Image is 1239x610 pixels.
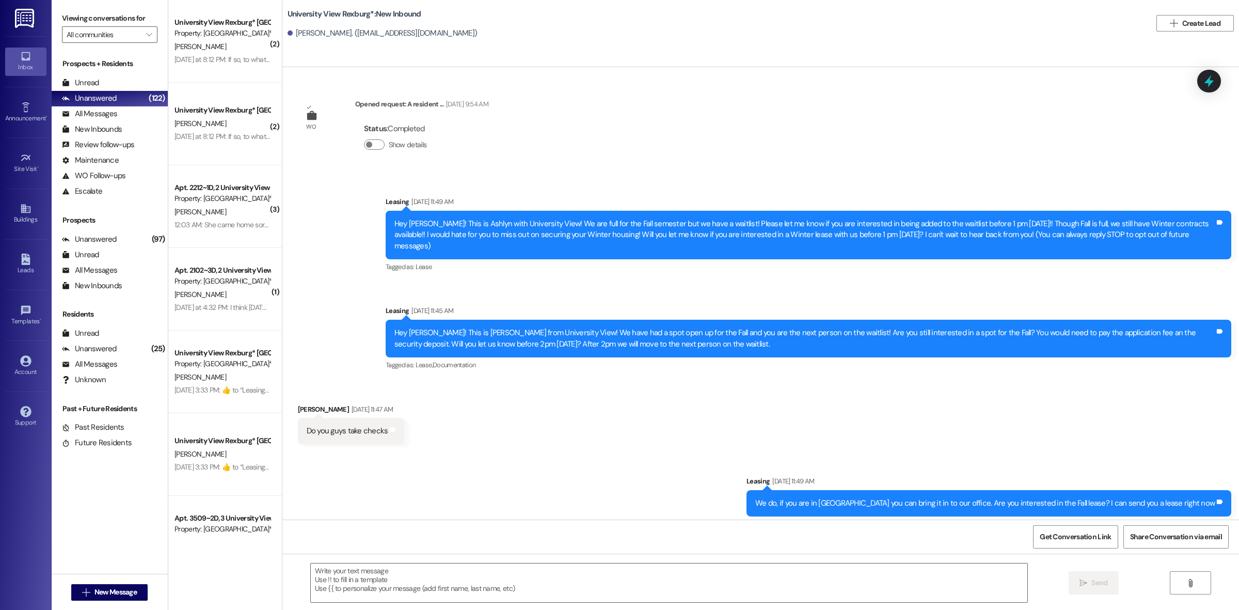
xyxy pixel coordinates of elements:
i:  [146,30,152,39]
div: Tagged as: [386,357,1231,372]
span: Get Conversation Link [1040,531,1111,542]
input: All communities [67,26,141,43]
a: Buildings [5,200,46,228]
div: Apt. 3509~2D, 3 University View Rexburg [174,513,270,524]
div: Unanswered [62,343,117,354]
img: ResiDesk Logo [15,9,36,28]
div: Past + Future Residents [52,403,168,414]
div: (122) [146,90,167,106]
span: • [40,316,41,323]
div: New Inbounds [62,124,122,135]
div: Leasing [746,476,1231,490]
button: Get Conversation Link [1033,525,1118,549]
span: [PERSON_NAME] [174,449,226,459]
div: Prospects + Residents [52,58,168,69]
span: New Message [94,587,137,598]
div: Tagged as: [386,259,1231,274]
div: Property: [GEOGRAPHIC_DATA]* [174,276,270,287]
div: [DATE] 11:47 AM [349,404,393,415]
div: (97) [149,231,168,247]
div: Apt. 2102~3D, 2 University View Rexburg [174,265,270,276]
a: Site Visit • [5,149,46,177]
button: Share Conversation via email [1123,525,1229,549]
button: Send [1069,571,1119,595]
i:  [82,588,90,597]
span: [PERSON_NAME] [174,207,226,216]
div: Unread [62,328,99,339]
div: Property: [GEOGRAPHIC_DATA]* [174,524,270,535]
span: • [46,113,47,120]
div: Hey [PERSON_NAME]! This is Ashlyn with University View! We are full for the Fall semester but we ... [394,218,1215,252]
div: [DATE] 9:54 AM [443,99,488,110]
div: Prospects [52,215,168,226]
div: Residents [52,309,168,320]
div: Tagged as: [746,517,1231,531]
label: Viewing conversations for [62,10,157,26]
div: Maintenance [62,155,119,166]
span: Send [1091,577,1107,588]
div: (25) [149,341,168,357]
div: Unanswered [62,93,117,104]
div: Property: [GEOGRAPHIC_DATA]* [174,193,270,204]
b: Status [364,123,387,134]
div: All Messages [62,359,117,370]
span: [PERSON_NAME] [174,119,226,128]
span: Documentation [433,361,476,369]
div: Property: [GEOGRAPHIC_DATA]* [174,358,270,369]
div: University View Rexburg* [GEOGRAPHIC_DATA] [174,348,270,358]
button: New Message [71,584,148,601]
div: Property: [GEOGRAPHIC_DATA]* [174,28,270,39]
div: Unanswered [62,234,117,245]
div: Leasing [386,305,1231,320]
div: Do you guys take checks [307,426,388,436]
span: Lease [416,262,432,271]
div: [DATE] 3:33 PM: ​👍​ to “ Leasing ([GEOGRAPHIC_DATA]*): Sweet! Thank you, [PERSON_NAME] ” [174,385,453,395]
span: Create Lead [1182,18,1220,29]
i:  [1186,579,1194,587]
div: [DATE] 11:49 AM [409,196,453,207]
a: Templates • [5,302,46,330]
div: [DATE] at 8:12 PM: If so, to what email? [174,132,287,141]
i:  [1079,579,1087,587]
i:  [1170,19,1178,27]
div: All Messages [62,108,117,119]
div: Review follow-ups [62,139,134,150]
div: [DATE] at 4:32 PM: I think [DATE] so i can pick it up on the 1st! [174,303,353,312]
div: Future Residents [62,437,132,448]
div: [PERSON_NAME]. ([EMAIL_ADDRESS][DOMAIN_NAME]) [288,28,478,39]
div: University View Rexburg* [GEOGRAPHIC_DATA] [174,105,270,116]
a: Inbox [5,48,46,75]
div: New Inbounds [62,280,122,291]
div: : Completed [364,121,431,137]
div: Unknown [62,374,106,385]
div: [DATE] 11:45 AM [409,305,453,316]
div: 12:03 AM: She came home sorry for spamming lol [174,220,322,229]
div: Escalate [62,186,102,197]
div: [DATE] 3:33 PM: ​👍​ to “ Leasing ([GEOGRAPHIC_DATA]*): Sweet! Thank you, [PERSON_NAME] ” [174,462,453,472]
div: Apt. 2212~1D, 2 University View Rexburg [174,182,270,193]
div: Opened request: A resident ... [355,99,488,113]
b: University View Rexburg*: New Inbound [288,9,421,20]
div: All Messages [62,265,117,276]
div: [PERSON_NAME] [298,404,405,418]
span: • [37,164,39,171]
a: Support [5,403,46,431]
span: Share Conversation via email [1130,531,1222,542]
div: WO [306,121,316,132]
span: [PERSON_NAME] [174,372,226,382]
div: Hey [PERSON_NAME]! This is [PERSON_NAME] from University View! We have had a spot open up for the... [394,327,1215,350]
span: Lease , [416,361,433,369]
span: [PERSON_NAME] [174,42,226,51]
div: University View Rexburg* [GEOGRAPHIC_DATA] [174,17,270,28]
div: We do, if you are in [GEOGRAPHIC_DATA] you can bring it in to our office. Are you interested in t... [755,498,1215,509]
div: Past Residents [62,422,124,433]
div: Unread [62,249,99,260]
div: [DATE] 11:49 AM [770,476,814,487]
div: Leasing [386,196,1231,211]
span: [PERSON_NAME] [174,290,226,299]
div: Unread [62,77,99,88]
div: University View Rexburg* [GEOGRAPHIC_DATA] [174,435,270,446]
button: Create Lead [1156,15,1234,32]
a: Account [5,352,46,380]
a: Leads [5,251,46,278]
